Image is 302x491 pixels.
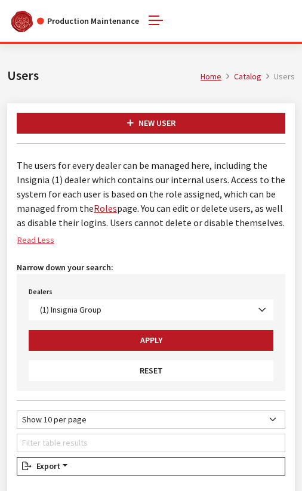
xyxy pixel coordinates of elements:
img: Catalog Maintenance [11,11,33,32]
button: Export [17,457,285,475]
span: (1) Insignia Group [29,299,273,320]
h4: Narrow down your search: [17,261,285,274]
span: Export [32,461,60,471]
a: Home [201,71,221,82]
li: Users [261,70,295,83]
a: New User [17,113,285,134]
label: Dealers [29,286,53,297]
h1: Users [7,66,201,85]
li: Catalog [221,70,261,83]
button: Reset [29,360,273,381]
a: Roles [94,202,117,214]
a: Read Less [17,230,64,247]
span: (1) Insignia Group [36,304,266,316]
input: Filter table results [17,434,285,452]
a: Insignia Group logo [7,10,37,32]
div: Production Maintenance [37,15,139,27]
p: The users for every dealer can be managed here, including the Insignia (1) dealer which contains ... [17,158,285,230]
button: Apply [29,330,273,351]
